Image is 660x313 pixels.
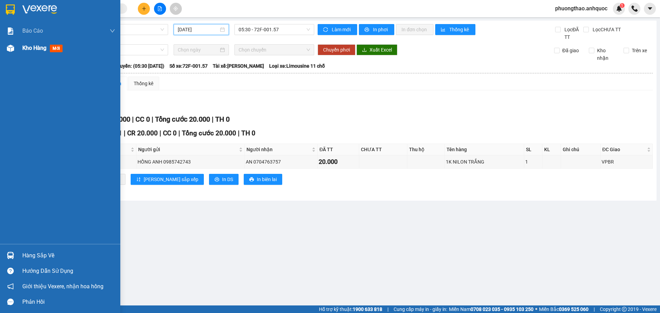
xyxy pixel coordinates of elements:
[629,47,650,54] span: Trên xe
[163,129,177,137] span: CC 0
[157,6,162,11] span: file-add
[169,62,208,70] span: Số xe: 72F-001.57
[373,26,389,33] span: In phơi
[525,158,541,166] div: 1
[22,45,46,51] span: Kho hàng
[182,129,236,137] span: Tổng cước 20.000
[246,158,316,166] div: AN 0704763757
[173,6,178,11] span: aim
[550,4,613,13] span: phuongthao.anhquoc
[542,144,561,155] th: KL
[114,62,164,70] span: Chuyến: (05:30 [DATE])
[602,146,646,153] span: ĐC Giao
[441,27,447,33] span: bar-chart
[212,115,213,123] span: |
[319,305,382,313] span: Hỗ trợ kỹ thuật:
[209,174,239,185] button: printerIn DS
[318,144,359,155] th: ĐÃ TT
[318,24,357,35] button: syncLàm mới
[356,44,397,55] button: downloadXuất Excel
[269,62,325,70] span: Loại xe: Limousine 11 chỗ
[590,26,622,33] span: Lọc CHƯA TT
[445,144,524,155] th: Tên hàng
[241,129,255,137] span: TH 0
[110,28,115,34] span: down
[602,158,651,166] div: VPBR
[560,47,582,54] span: Đã giao
[535,308,537,311] span: ⚪️
[7,45,14,52] img: warehouse-icon
[396,24,433,35] button: In đơn chọn
[238,129,240,137] span: |
[127,129,158,137] span: CR 20.000
[359,24,394,35] button: printerIn phơi
[561,144,601,155] th: Ghi chú
[359,144,407,155] th: CHƯA TT
[449,305,533,313] span: Miền Nam
[446,158,523,166] div: 1K NILON TRẮNG
[387,305,388,313] span: |
[631,5,638,12] img: phone-icon
[249,177,254,182] span: printer
[362,47,367,53] span: download
[50,45,63,52] span: mới
[215,115,230,123] span: TH 0
[435,24,475,35] button: bar-chartThống kê
[7,268,14,274] span: question-circle
[131,174,204,185] button: sort-ascending[PERSON_NAME] sắp xếp
[152,115,153,123] span: |
[22,26,43,35] span: Báo cáo
[132,115,134,123] span: |
[332,26,352,33] span: Làm mới
[22,266,115,276] div: Hướng dẫn sử dụng
[138,146,238,153] span: Người gửi
[137,158,243,166] div: HỒNG ANH 0985742743
[155,115,210,123] span: Tổng cước 20.000
[214,177,219,182] span: printer
[318,44,355,55] button: Chuyển phơi
[7,283,14,290] span: notification
[524,144,542,155] th: SL
[6,4,15,15] img: logo-vxr
[159,129,161,137] span: |
[471,306,533,312] strong: 0708 023 035 - 0935 103 250
[407,144,445,155] th: Thu hộ
[239,24,310,35] span: 05:30 - 72F-001.57
[353,306,382,312] strong: 1900 633 818
[594,305,595,313] span: |
[364,27,370,33] span: printer
[22,297,115,307] div: Phản hồi
[178,26,219,33] input: 13/08/2025
[594,47,618,62] span: Kho nhận
[239,45,310,55] span: Chọn chuyến
[647,5,653,12] span: caret-down
[178,46,219,54] input: Chọn ngày
[370,46,392,54] span: Xuất Excel
[539,305,588,313] span: Miền Bắc
[142,6,146,11] span: plus
[449,26,470,33] span: Thống kê
[170,3,182,15] button: aim
[244,174,282,185] button: printerIn biên lai
[559,306,588,312] strong: 0369 525 060
[616,5,622,12] img: icon-new-feature
[135,115,150,123] span: CC 0
[154,3,166,15] button: file-add
[621,3,623,8] span: 1
[22,250,115,261] div: Hàng sắp về
[136,177,141,182] span: sort-ascending
[178,129,180,137] span: |
[246,146,310,153] span: Người nhận
[394,305,447,313] span: Cung cấp máy in - giấy in:
[134,80,153,87] div: Thống kê
[7,252,14,259] img: warehouse-icon
[622,307,627,312] span: copyright
[562,26,583,41] span: Lọc ĐÃ TT
[319,157,358,167] div: 20.000
[620,3,625,8] sup: 1
[22,282,103,291] span: Giới thiệu Vexere, nhận hoa hồng
[257,176,277,183] span: In biên lai
[7,299,14,305] span: message
[144,176,198,183] span: [PERSON_NAME] sắp xếp
[222,176,233,183] span: In DS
